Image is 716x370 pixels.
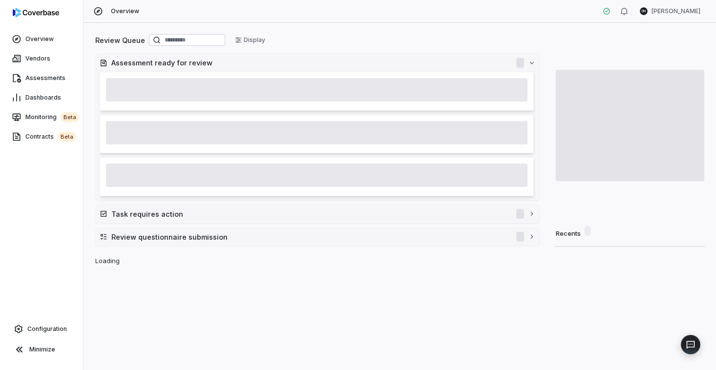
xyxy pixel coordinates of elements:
[2,128,81,145] a: Contractsbeta
[84,23,716,370] div: Loading
[2,30,81,48] a: Overview
[58,132,76,142] span: beta
[13,8,59,18] img: Coverbase logo
[652,7,700,15] span: [PERSON_NAME]
[111,58,506,68] h2: Assessment ready for review
[25,35,54,43] span: Overview
[25,132,76,142] span: Contracts
[2,89,81,106] a: Dashboards
[25,112,79,122] span: Monitoring
[25,74,65,82] span: Assessments
[634,4,706,19] button: DH[PERSON_NAME]
[29,346,55,353] span: Minimize
[95,35,145,45] h2: Review Queue
[229,33,271,47] button: Display
[25,55,50,62] span: Vendors
[111,232,506,242] h2: Review questionnaire submission
[2,50,81,67] a: Vendors
[2,108,81,126] a: Monitoringbeta
[4,340,79,359] button: Minimize
[111,7,139,15] span: Overview
[96,228,540,246] button: Review questionnaire submission
[61,112,79,122] span: beta
[556,226,590,239] h2: Recents
[4,320,79,338] a: Configuration
[25,94,61,102] span: Dashboards
[96,54,540,72] button: Assessment ready for review
[640,7,648,15] span: DH
[2,69,81,87] a: Assessments
[111,209,506,219] h2: Task requires action
[27,325,67,333] span: Configuration
[96,205,540,223] button: Task requires action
